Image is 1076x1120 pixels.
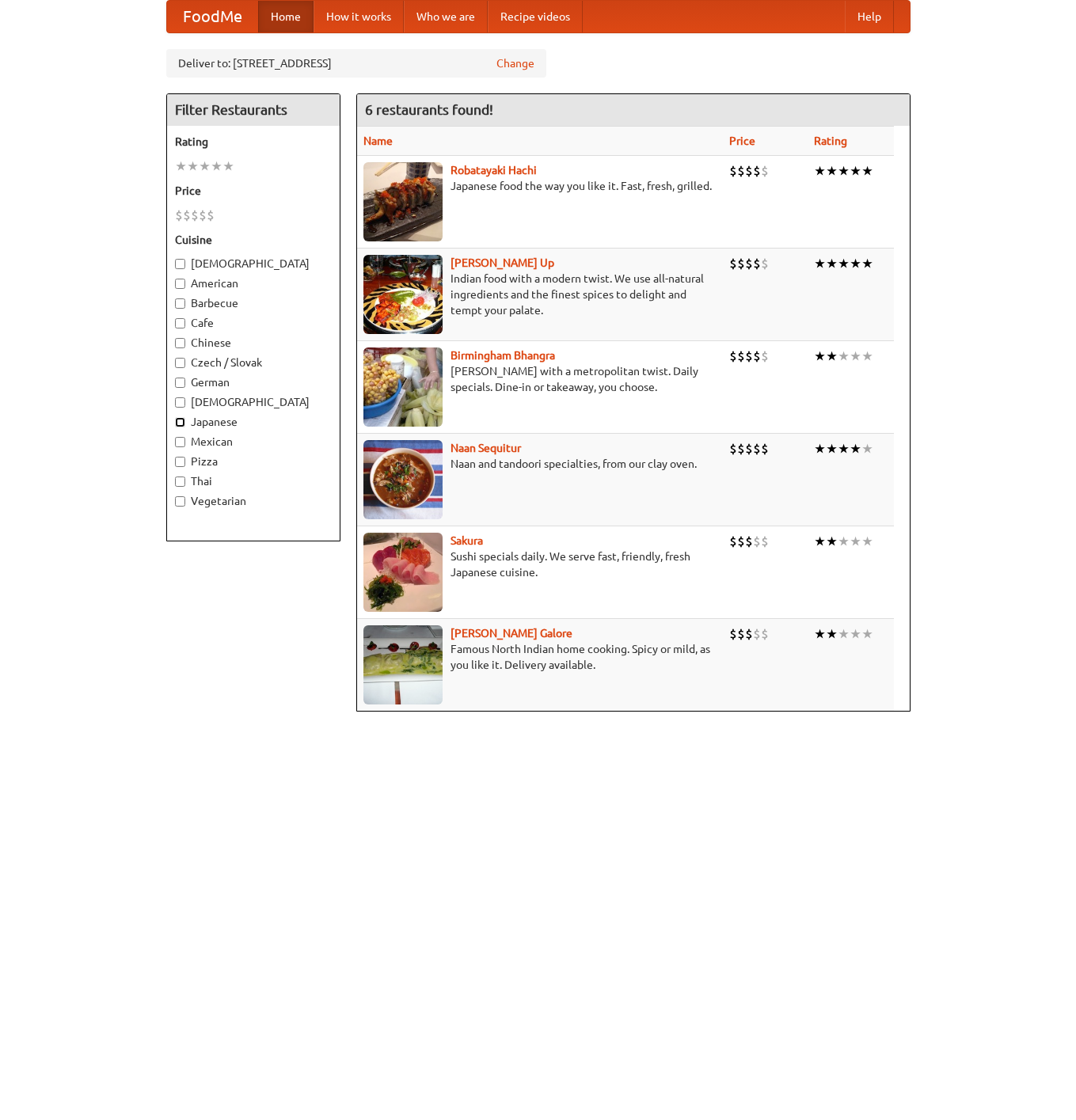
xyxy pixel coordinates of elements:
[187,158,199,175] li: ★
[753,347,761,365] li: $
[761,255,769,272] li: $
[850,347,861,365] li: ★
[175,374,332,390] label: German
[838,347,850,365] li: ★
[363,178,717,194] p: Japanese food the way you like it. Fast, fresh, grilled.
[175,437,185,447] input: Mexican
[363,641,717,673] p: Famous North Indian home cooking. Spicy or mild, as you like it. Delivery available.
[175,473,332,489] label: Thai
[729,533,737,550] li: $
[175,298,185,309] input: Barbecue
[175,493,332,509] label: Vegetarian
[814,255,826,272] li: ★
[175,295,332,311] label: Barbecue
[850,162,861,180] li: ★
[737,347,745,365] li: $
[363,347,443,427] img: bhangra.jpg
[175,275,332,291] label: American
[753,533,761,550] li: $
[826,255,838,272] li: ★
[175,335,332,351] label: Chinese
[175,496,185,507] input: Vegetarian
[814,533,826,550] li: ★
[207,207,215,224] li: $
[729,255,737,272] li: $
[737,162,745,180] li: $
[175,315,332,331] label: Cafe
[175,259,185,269] input: [DEMOGRAPHIC_DATA]
[175,378,185,388] input: German
[745,347,753,365] li: $
[838,625,850,643] li: ★
[363,549,717,580] p: Sushi specials daily. We serve fast, friendly, fresh Japanese cuisine.
[183,207,191,224] li: $
[826,162,838,180] li: ★
[850,625,861,643] li: ★
[838,255,850,272] li: ★
[175,355,332,370] label: Czech / Slovak
[850,440,861,457] li: ★
[363,456,717,472] p: Naan and tandoori specialties, from our clay oven.
[761,625,769,643] li: $
[363,135,393,147] a: Name
[175,454,332,469] label: Pizza
[861,533,873,550] li: ★
[175,358,185,368] input: Czech / Slovak
[314,1,404,32] a: How it works
[363,440,443,519] img: naansequitur.jpg
[826,625,838,643] li: ★
[258,1,314,32] a: Home
[729,440,737,457] li: $
[175,394,332,410] label: [DEMOGRAPHIC_DATA]
[850,255,861,272] li: ★
[363,271,717,318] p: Indian food with a modern twist. We use all-natural ingredients and the finest spices to delight ...
[363,533,443,612] img: sakura.jpg
[826,533,838,550] li: ★
[488,1,583,32] a: Recipe videos
[753,625,761,643] li: $
[729,625,737,643] li: $
[363,363,717,395] p: [PERSON_NAME] with a metropolitan twist. Daily specials. Dine-in or takeaway, you choose.
[365,102,493,117] ng-pluralize: 6 restaurants found!
[496,55,534,71] a: Change
[451,256,554,269] a: [PERSON_NAME] Up
[761,347,769,365] li: $
[451,442,521,454] b: Naan Sequitur
[175,183,332,199] h5: Price
[167,1,258,32] a: FoodMe
[175,279,185,289] input: American
[753,162,761,180] li: $
[729,347,737,365] li: $
[737,625,745,643] li: $
[451,164,537,177] a: Robatayaki Hachi
[199,158,211,175] li: ★
[175,434,332,450] label: Mexican
[838,440,850,457] li: ★
[745,255,753,272] li: $
[199,207,207,224] li: $
[861,347,873,365] li: ★
[814,347,826,365] li: ★
[363,625,443,704] img: currygalore.jpg
[826,347,838,365] li: ★
[761,440,769,457] li: $
[753,255,761,272] li: $
[175,417,185,427] input: Japanese
[175,134,332,150] h5: Rating
[729,135,755,147] a: Price
[166,49,546,78] div: Deliver to: [STREET_ADDRESS]
[167,94,340,126] h4: Filter Restaurants
[737,255,745,272] li: $
[363,162,443,241] img: robatayaki.jpg
[175,338,185,348] input: Chinese
[175,256,332,271] label: [DEMOGRAPHIC_DATA]
[745,533,753,550] li: $
[838,533,850,550] li: ★
[211,158,222,175] li: ★
[404,1,488,32] a: Who we are
[175,207,183,224] li: $
[451,534,483,547] b: Sakura
[175,397,185,408] input: [DEMOGRAPHIC_DATA]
